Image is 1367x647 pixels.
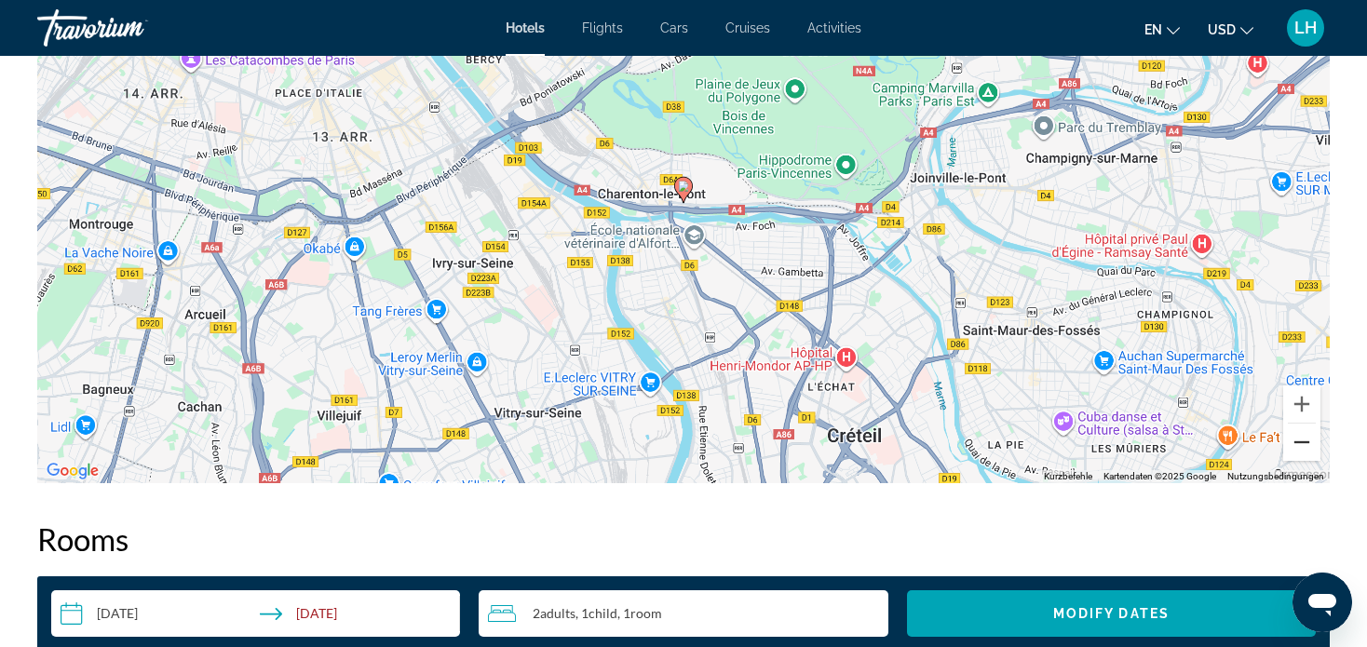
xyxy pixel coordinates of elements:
span: Room [630,605,662,621]
span: Adults [540,605,575,621]
a: Nutzungsbedingungen (wird in neuem Tab geöffnet) [1227,471,1324,481]
a: Hotels [506,20,545,35]
span: USD [1208,22,1236,37]
button: Change language [1144,16,1180,43]
button: Select check in and out date [51,590,460,637]
span: Child [589,605,617,621]
span: , 1 [575,606,617,621]
span: Kartendaten ©2025 Google [1103,471,1216,481]
a: Activities [807,20,861,35]
button: Modify Dates [907,590,1316,637]
a: Travorium [37,4,223,52]
iframe: Schaltfläche zum Öffnen des Messaging-Fensters [1293,573,1352,632]
button: Verkleinern [1283,424,1320,461]
button: User Menu [1281,8,1330,47]
img: Google [42,459,103,483]
a: Cruises [725,20,770,35]
button: Change currency [1208,16,1253,43]
div: Search widget [51,590,1316,637]
button: Kurzbefehle [1044,470,1092,483]
span: LH [1294,19,1317,37]
span: Modify Dates [1053,606,1170,621]
a: Dieses Gebiet in Google Maps öffnen (in neuem Fenster) [42,459,103,483]
a: Flights [582,20,623,35]
button: Travelers: 2 adults, 1 child [479,590,887,637]
span: , 1 [617,606,662,621]
span: 2 [533,606,575,621]
a: Cars [660,20,688,35]
span: en [1144,22,1162,37]
h2: Rooms [37,520,1330,558]
button: Vergrößern [1283,385,1320,423]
